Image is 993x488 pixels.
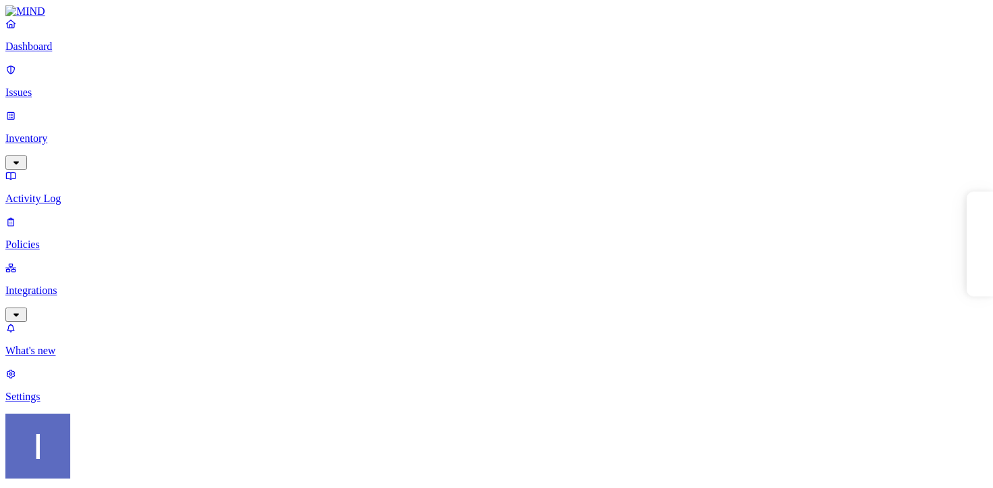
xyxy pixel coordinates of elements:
img: Itai Schwartz [5,414,70,479]
p: Dashboard [5,41,988,53]
p: Policies [5,239,988,251]
a: Integrations [5,262,988,320]
a: Activity Log [5,170,988,205]
a: Policies [5,216,988,251]
a: Dashboard [5,18,988,53]
a: What's new [5,322,988,357]
p: Activity Log [5,193,988,205]
p: What's new [5,345,988,357]
a: MIND [5,5,988,18]
p: Inventory [5,132,988,145]
a: Inventory [5,109,988,168]
p: Integrations [5,285,988,297]
a: Settings [5,368,988,403]
p: Issues [5,87,988,99]
img: MIND [5,5,45,18]
p: Settings [5,391,988,403]
a: Issues [5,64,988,99]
